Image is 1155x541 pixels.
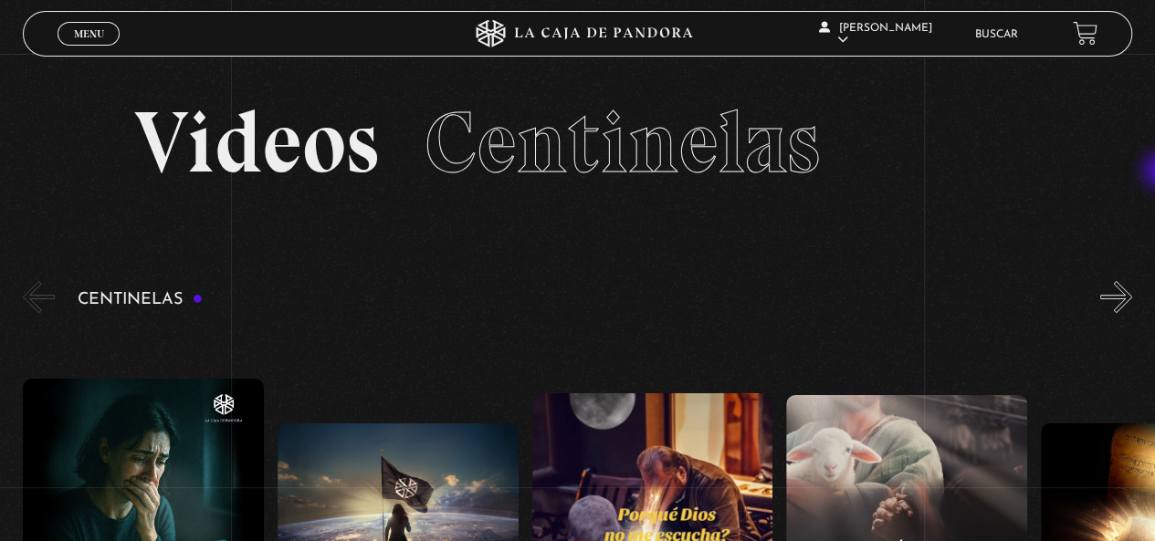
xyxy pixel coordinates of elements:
[1100,281,1132,313] button: Next
[23,281,55,313] button: Previous
[819,23,932,46] span: [PERSON_NAME]
[975,29,1018,40] a: Buscar
[1073,21,1097,46] a: View your shopping cart
[134,99,1022,186] h2: Videos
[74,28,104,39] span: Menu
[78,291,203,308] h3: Centinelas
[425,90,820,194] span: Centinelas
[68,44,110,57] span: Cerrar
